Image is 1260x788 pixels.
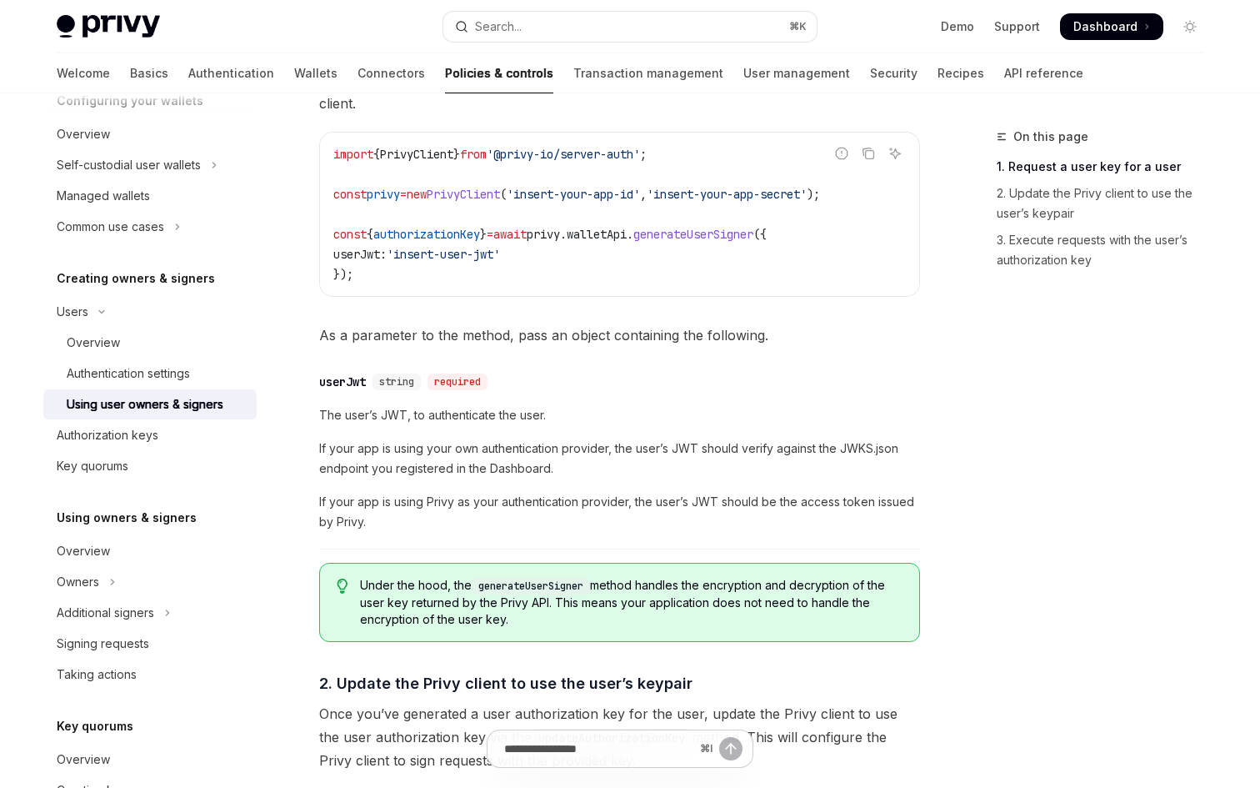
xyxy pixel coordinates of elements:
[1004,53,1083,93] a: API reference
[373,227,480,242] span: authorizationKey
[333,247,387,262] span: userJwt:
[57,15,160,38] img: light logo
[57,186,150,206] div: Managed wallets
[857,143,879,164] button: Copy the contents from the code block
[57,155,201,175] div: Self-custodial user wallets
[43,536,257,566] a: Overview
[43,389,257,419] a: Using user owners & signers
[487,227,493,242] span: =
[367,187,400,202] span: privy
[57,269,215,289] h5: Creating owners & signers
[43,119,257,149] a: Overview
[67,333,120,353] div: Overview
[43,451,257,481] a: Key quorums
[57,425,158,445] div: Authorization keys
[333,187,367,202] span: const
[1073,18,1137,35] span: Dashboard
[487,147,640,162] span: '@privy-io/server-auth'
[789,20,807,33] span: ⌘ K
[43,297,257,327] button: Toggle Users section
[57,456,128,476] div: Key quorums
[493,227,527,242] span: await
[333,267,353,282] span: });
[937,53,984,93] a: Recipes
[319,439,920,479] span: If your app is using your own authentication provider, the user’s JWT should verify against the J...
[57,53,110,93] a: Welcome
[997,227,1217,274] a: 3. Execute requests with the user’s authorization key
[500,187,507,202] span: (
[387,247,500,262] span: 'insert-user-jwt'
[994,18,1040,35] a: Support
[379,375,414,389] span: string
[884,143,906,164] button: Ask AI
[319,374,366,390] div: userJwt
[743,53,850,93] a: User management
[57,302,88,322] div: Users
[427,187,500,202] span: PrivyClient
[1060,13,1163,40] a: Dashboard
[357,53,425,93] a: Connectors
[43,150,257,180] button: Toggle Self-custodial user wallets section
[67,394,223,414] div: Using user owners & signers
[43,181,257,211] a: Managed wallets
[445,53,553,93] a: Policies & controls
[57,124,110,144] div: Overview
[807,187,820,202] span: );
[319,405,920,425] span: The user’s JWT, to authenticate the user.
[57,508,197,528] h5: Using owners & signers
[43,212,257,242] button: Toggle Common use cases section
[333,227,367,242] span: const
[941,18,974,35] a: Demo
[480,227,487,242] span: }
[1013,127,1088,147] span: On this page
[130,53,168,93] a: Basics
[57,541,110,561] div: Overview
[997,153,1217,180] a: 1. Request a user key for a user
[647,187,807,202] span: 'insert-your-app-secret'
[560,227,567,242] span: .
[573,53,723,93] a: Transaction management
[367,227,373,242] span: {
[507,187,640,202] span: 'insert-your-app-id'
[443,12,817,42] button: Open search
[188,53,274,93] a: Authentication
[319,492,920,532] span: If your app is using Privy as your authentication provider, the user’s JWT should be the access t...
[831,143,852,164] button: Report incorrect code
[333,147,373,162] span: import
[67,364,190,384] div: Authentication settings
[407,187,427,202] span: new
[1177,13,1203,40] button: Toggle dark mode
[870,53,917,93] a: Security
[400,187,407,202] span: =
[43,359,257,389] a: Authentication settings
[319,324,920,347] span: As a parameter to the method, pass an object containing the following.
[427,374,487,390] div: required
[380,147,453,162] span: PrivyClient
[460,147,487,162] span: from
[753,227,767,242] span: ({
[997,180,1217,227] a: 2. Update the Privy client to use the user’s keypair
[640,147,647,162] span: ;
[640,187,647,202] span: ,
[633,227,753,242] span: generateUserSigner
[57,217,164,237] div: Common use cases
[627,227,633,242] span: .
[453,147,460,162] span: }
[294,53,337,93] a: Wallets
[527,227,560,242] span: privy
[475,17,522,37] div: Search...
[43,328,257,358] a: Overview
[567,227,627,242] span: walletApi
[373,147,380,162] span: {
[43,420,257,450] a: Authorization keys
